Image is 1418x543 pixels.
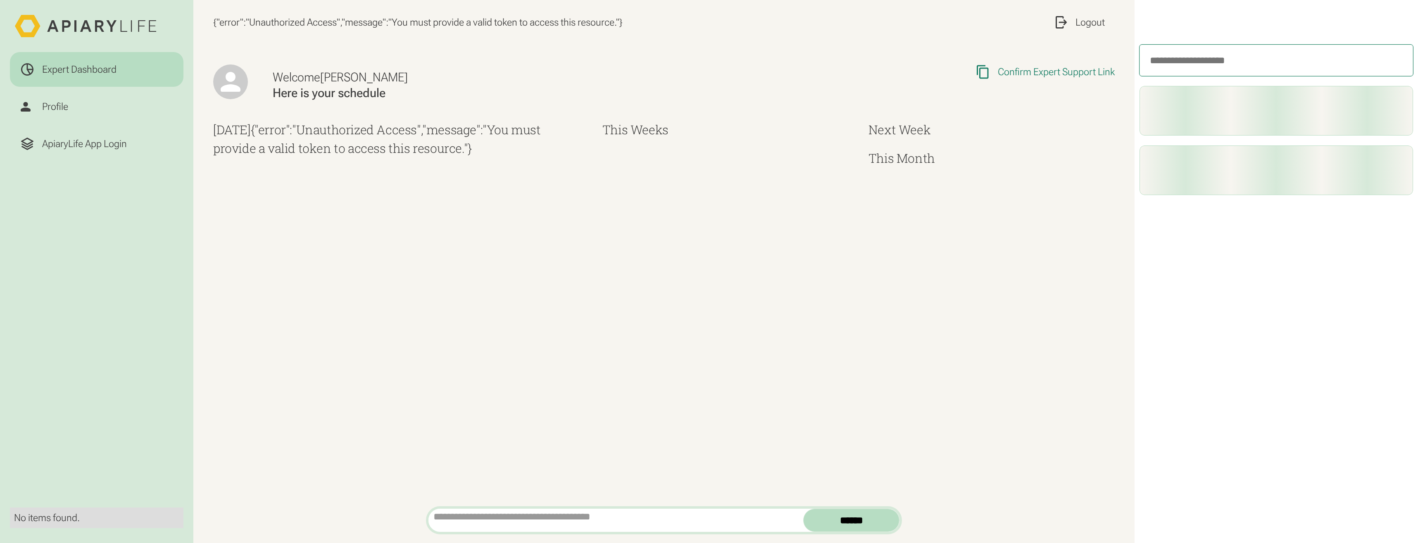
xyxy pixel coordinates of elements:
h3: Next Week [868,120,1115,139]
div: No items found. [14,512,179,524]
a: Profile [10,89,183,124]
span: {"error":"Unauthorized Access","message":"You must provide a valid token to access this resource."} [213,121,541,156]
div: Welcome [273,69,691,85]
span: {"error":"Unauthorized Access","message":"You must provide a valid token to access this resource."} [213,16,623,29]
h3: [DATE] [213,120,583,157]
div: Expert Dashboard [42,63,117,76]
a: ApiaryLife App Login [10,126,183,161]
h3: This Weeks [602,120,849,139]
div: Profile [42,100,68,113]
div: ApiaryLife App Login [42,138,127,150]
div: Confirm Expert Support Link [998,66,1115,78]
a: Expert Dashboard [10,52,183,87]
span: [PERSON_NAME] [320,70,408,84]
h3: This Month [868,149,1115,167]
div: Here is your schedule [273,85,691,101]
div: Logout [1075,16,1105,29]
a: Logout [1043,5,1115,40]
